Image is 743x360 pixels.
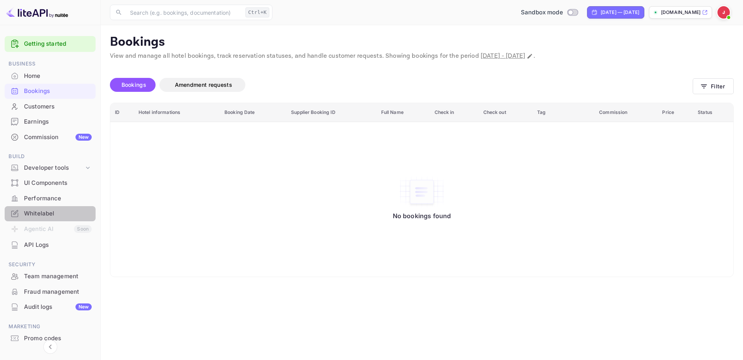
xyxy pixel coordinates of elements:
[125,5,242,20] input: Search (e.g. bookings, documentation)
[5,36,96,52] div: Getting started
[24,117,92,126] div: Earnings
[377,103,430,122] th: Full Name
[24,164,84,172] div: Developer tools
[110,103,134,122] th: ID
[24,272,92,281] div: Team management
[5,114,96,129] a: Earnings
[110,52,734,61] p: View and manage all hotel bookings, track reservation statuses, and handle customer requests. Sho...
[5,152,96,161] span: Build
[24,40,92,48] a: Getting started
[5,206,96,221] div: Whitelabel
[24,209,92,218] div: Whitelabel
[5,176,96,190] a: UI Components
[43,340,57,354] button: Collapse navigation
[5,331,96,345] a: Promo codes
[5,130,96,144] a: CommissionNew
[5,191,96,205] a: Performance
[24,334,92,343] div: Promo codes
[5,284,96,300] div: Fraud management
[24,241,92,250] div: API Logs
[717,6,730,19] img: Jacques Rossouw
[601,9,639,16] div: [DATE] — [DATE]
[393,212,451,220] p: No bookings found
[220,103,286,122] th: Booking Date
[5,99,96,114] div: Customers
[5,269,96,283] a: Team management
[661,9,700,16] p: [DOMAIN_NAME]
[75,134,92,141] div: New
[5,284,96,299] a: Fraud management
[532,103,594,122] th: Tag
[24,194,92,203] div: Performance
[134,103,220,122] th: Hotel informations
[110,103,733,277] table: booking table
[110,34,734,50] p: Bookings
[5,238,96,252] a: API Logs
[5,69,96,83] a: Home
[481,52,525,60] span: [DATE] - [DATE]
[110,78,693,92] div: account-settings tabs
[5,130,96,145] div: CommissionNew
[6,6,68,19] img: LiteAPI logo
[24,102,92,111] div: Customers
[5,322,96,331] span: Marketing
[122,81,146,88] span: Bookings
[5,191,96,206] div: Performance
[24,288,92,296] div: Fraud management
[5,84,96,98] a: Bookings
[5,161,96,175] div: Developer tools
[693,78,734,94] button: Filter
[245,7,269,17] div: Ctrl+K
[24,72,92,81] div: Home
[479,103,533,122] th: Check out
[518,8,581,17] div: Switch to Production mode
[5,84,96,99] div: Bookings
[24,179,92,188] div: UI Components
[521,8,563,17] span: Sandbox mode
[5,331,96,346] div: Promo codes
[24,87,92,96] div: Bookings
[526,52,534,60] button: Change date range
[5,206,96,220] a: Whitelabel
[5,99,96,114] a: Customers
[594,103,657,122] th: Commission
[175,81,232,88] span: Amendment requests
[399,176,445,208] img: No bookings found
[5,269,96,284] div: Team management
[24,133,92,142] div: Commission
[75,303,92,310] div: New
[657,103,693,122] th: Price
[24,303,92,312] div: Audit logs
[5,260,96,269] span: Security
[693,103,733,122] th: Status
[5,300,96,314] a: Audit logsNew
[5,60,96,68] span: Business
[5,69,96,84] div: Home
[430,103,479,122] th: Check in
[286,103,376,122] th: Supplier Booking ID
